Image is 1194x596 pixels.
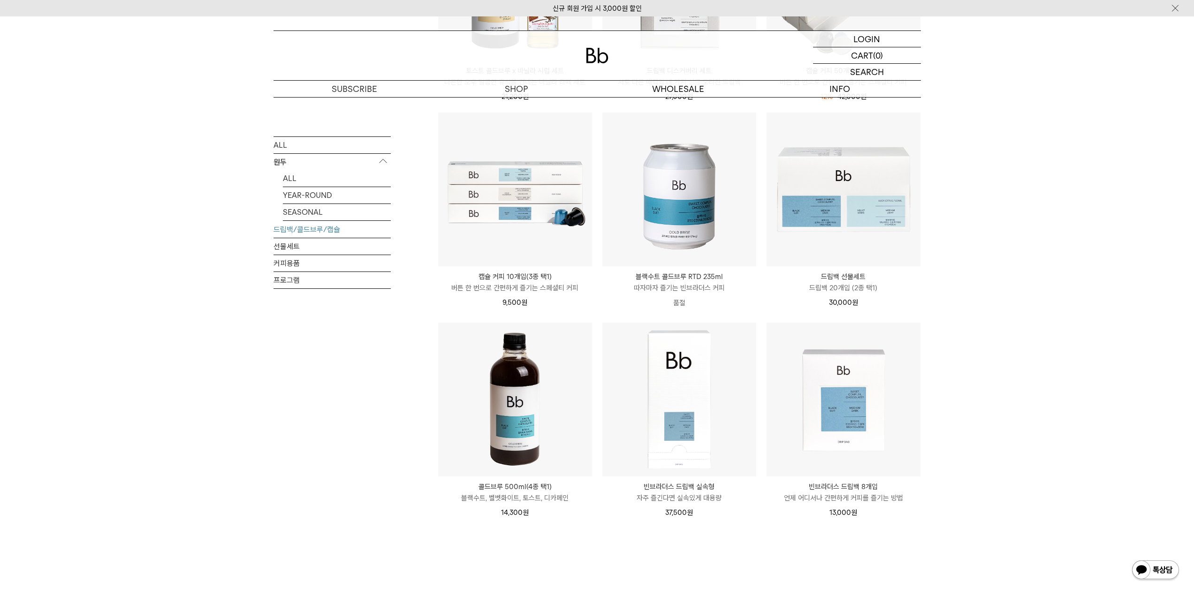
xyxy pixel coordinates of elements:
p: 캡슐 커피 10개입(3종 택1) [438,271,592,282]
a: SUBSCRIBE [274,81,435,97]
a: LOGIN [813,31,921,47]
a: 드립백 선물세트 드립백 20개입 (2종 택1) [767,271,920,294]
img: 블랙수트 콜드브루 RTD 235ml [602,113,756,266]
p: 빈브라더스 드립백 8개입 [767,481,920,492]
span: 13,000 [829,508,857,517]
p: 블랙수트 콜드브루 RTD 235ml [602,271,756,282]
a: YEAR-ROUND [283,187,391,203]
p: LOGIN [853,31,880,47]
img: 로고 [586,48,608,63]
a: SEASONAL [283,204,391,220]
a: 빈브라더스 드립백 8개입 언제 어디서나 간편하게 커피를 즐기는 방법 [767,481,920,504]
p: SEARCH [850,64,884,80]
span: 원 [687,92,693,101]
span: 원 [851,508,857,517]
a: 프로그램 [274,272,391,288]
span: 14,300 [501,508,529,517]
p: 콜드브루 500ml(4종 택1) [438,481,592,492]
a: 선물세트 [274,238,391,254]
p: WHOLESALE [597,81,759,97]
img: 빈브라더스 드립백 실속형 [602,323,756,476]
img: 카카오톡 채널 1:1 채팅 버튼 [1131,559,1180,582]
p: 드립백 선물세트 [767,271,920,282]
span: 9,500 [502,298,527,307]
p: (0) [873,47,883,63]
span: 원 [687,508,693,517]
img: 빈브라더스 드립백 8개입 [767,323,920,476]
p: 블랙수트, 벨벳화이트, 토스트, 디카페인 [438,492,592,504]
span: 원 [523,92,529,101]
p: 품절 [602,294,756,312]
span: 원 [852,298,858,307]
img: 드립백 선물세트 [767,113,920,266]
span: 21,200 [502,92,529,101]
a: ALL [274,136,391,153]
a: 커피용품 [274,255,391,271]
span: 37,500 [665,508,693,517]
span: 30,000 [829,298,858,307]
a: 빈브라더스 드립백 실속형 자주 즐긴다면 실속있게 대용량 [602,481,756,504]
a: 신규 회원 가입 시 3,000원 할인 [553,4,642,13]
a: 드립백/콜드브루/캡슐 [274,221,391,237]
span: 원 [523,508,529,517]
p: INFO [759,81,921,97]
span: 42,000 [837,92,867,101]
a: 콜드브루 500ml(4종 택1) 블랙수트, 벨벳화이트, 토스트, 디카페인 [438,481,592,504]
a: SHOP [435,81,597,97]
img: 콜드브루 500ml(4종 택1) [438,323,592,476]
p: 빈브라더스 드립백 실속형 [602,481,756,492]
p: 원두 [274,153,391,170]
a: 캡슐 커피 10개입(3종 택1) 버튼 한 번으로 간편하게 즐기는 스페셜티 커피 [438,271,592,294]
img: 캡슐 커피 10개입(3종 택1) [438,113,592,266]
span: 원 [860,92,867,101]
a: ALL [283,170,391,186]
a: CART (0) [813,47,921,64]
p: CART [851,47,873,63]
a: 블랙수트 콜드브루 RTD 235ml 따자마자 즐기는 빈브라더스 커피 [602,271,756,294]
p: 드립백 20개입 (2종 택1) [767,282,920,294]
p: 버튼 한 번으로 간편하게 즐기는 스페셜티 커피 [438,282,592,294]
p: 따자마자 즐기는 빈브라더스 커피 [602,282,756,294]
span: 원 [521,298,527,307]
p: 언제 어디서나 간편하게 커피를 즐기는 방법 [767,492,920,504]
p: 자주 즐긴다면 실속있게 대용량 [602,492,756,504]
span: 27,000 [665,92,693,101]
